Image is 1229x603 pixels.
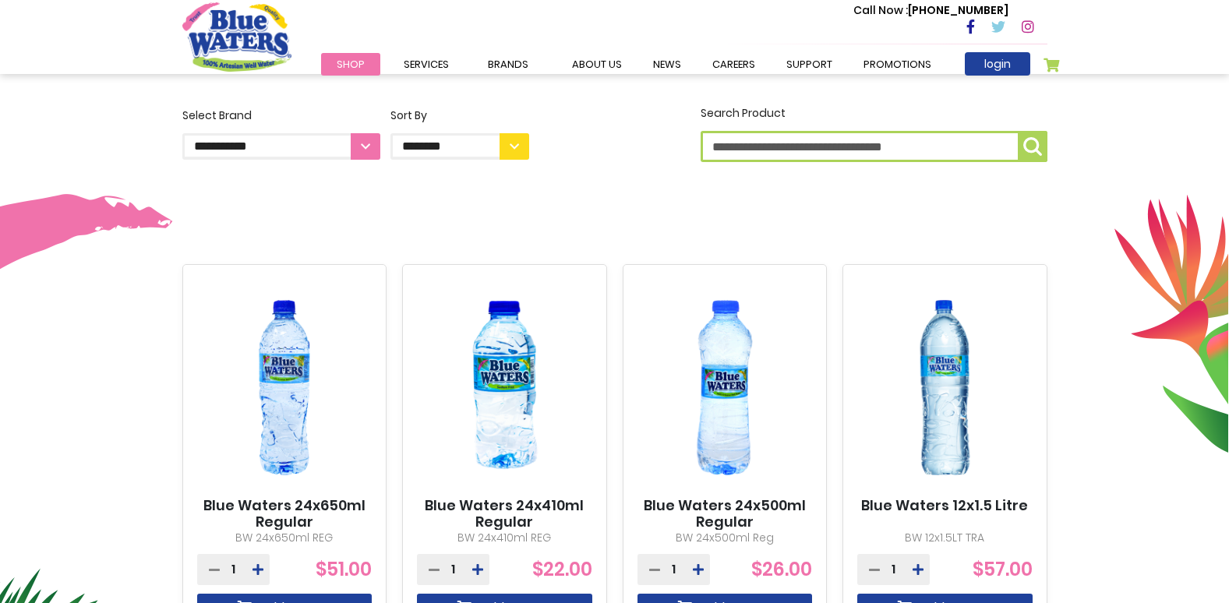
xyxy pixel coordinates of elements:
[861,497,1028,514] a: Blue Waters 12x1.5 Litre
[857,530,1033,546] p: BW 12x1.5LT TRA
[1018,131,1047,162] button: Search Product
[417,530,592,546] p: BW 24x410ml REG
[697,53,771,76] a: careers
[853,2,1008,19] p: [PHONE_NUMBER]
[417,278,592,497] img: Blue Waters 24x410ml Regular
[701,131,1047,162] input: Search Product
[701,105,1047,162] label: Search Product
[404,57,449,72] span: Services
[853,2,908,18] span: Call Now :
[857,278,1033,497] img: Blue Waters 12x1.5 Litre
[337,57,365,72] span: Shop
[182,133,380,160] select: Select Brand
[417,497,592,531] a: Blue Waters 24x410ml Regular
[488,57,528,72] span: Brands
[771,53,848,76] a: support
[197,278,373,497] img: Blue Waters 24x650ml Regular
[197,530,373,546] p: BW 24x650ml REG
[390,108,529,124] div: Sort By
[973,556,1033,582] span: $57.00
[182,2,291,71] a: store logo
[637,53,697,76] a: News
[182,108,380,160] label: Select Brand
[751,556,812,582] span: $26.00
[197,497,373,531] a: Blue Waters 24x650ml Regular
[390,133,529,160] select: Sort By
[556,53,637,76] a: about us
[1023,137,1042,156] img: search-icon.png
[637,530,813,546] p: BW 24x500ml Reg
[848,53,947,76] a: Promotions
[316,556,372,582] span: $51.00
[637,497,813,531] a: Blue Waters 24x500ml Regular
[637,278,813,497] img: Blue Waters 24x500ml Regular
[965,52,1030,76] a: login
[532,556,592,582] span: $22.00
